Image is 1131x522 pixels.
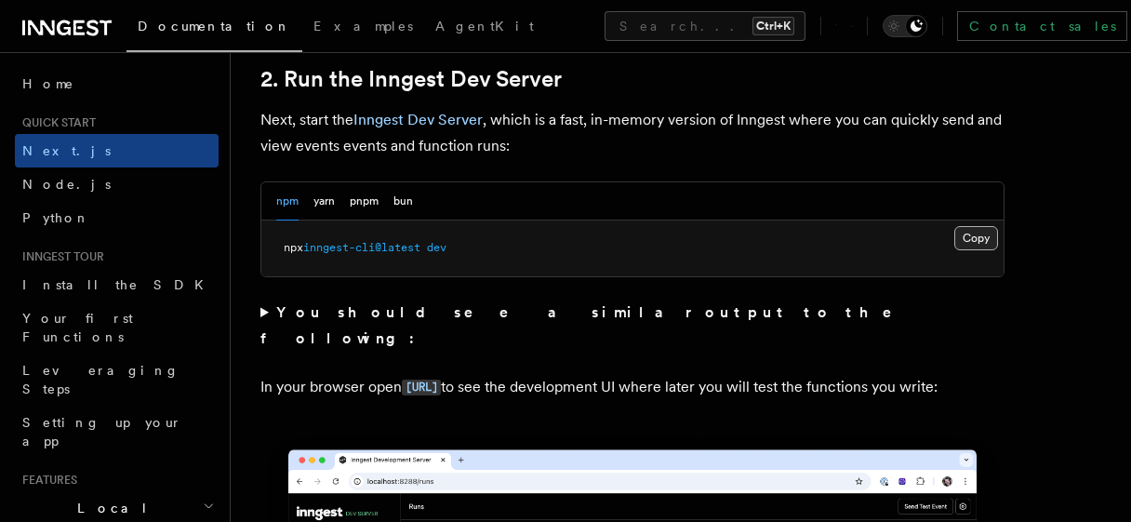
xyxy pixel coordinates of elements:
[313,19,413,33] span: Examples
[15,406,219,458] a: Setting up your app
[15,249,104,264] span: Inngest tour
[435,19,534,33] span: AgentKit
[260,300,1005,352] summary: You should see a similar output to the following:
[22,177,111,192] span: Node.js
[957,11,1127,41] a: Contact sales
[126,6,302,52] a: Documentation
[427,241,446,254] span: dev
[22,363,180,396] span: Leveraging Steps
[15,201,219,234] a: Python
[15,115,96,130] span: Quick start
[15,473,77,488] span: Features
[22,74,74,93] span: Home
[22,143,111,158] span: Next.js
[402,378,441,395] a: [URL]
[22,277,215,292] span: Install the SDK
[350,182,379,221] button: pnpm
[15,167,219,201] a: Node.js
[954,226,998,250] button: Copy
[15,354,219,406] a: Leveraging Steps
[883,15,927,37] button: Toggle dark mode
[15,301,219,354] a: Your first Functions
[260,107,1005,159] p: Next, start the , which is a fast, in-memory version of Inngest where you can quickly send and vi...
[284,241,303,254] span: npx
[15,134,219,167] a: Next.js
[424,6,545,50] a: AgentKit
[402,380,441,395] code: [URL]
[302,6,424,50] a: Examples
[303,241,420,254] span: inngest-cli@latest
[138,19,291,33] span: Documentation
[260,374,1005,401] p: In your browser open to see the development UI where later you will test the functions you write:
[353,111,483,128] a: Inngest Dev Server
[15,67,219,100] a: Home
[276,182,299,221] button: npm
[260,66,562,92] a: 2. Run the Inngest Dev Server
[15,268,219,301] a: Install the SDK
[393,182,413,221] button: bun
[313,182,335,221] button: yarn
[22,311,133,344] span: Your first Functions
[605,11,805,41] button: Search...Ctrl+K
[752,17,794,35] kbd: Ctrl+K
[22,210,90,225] span: Python
[260,303,918,347] strong: You should see a similar output to the following:
[22,415,182,448] span: Setting up your app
